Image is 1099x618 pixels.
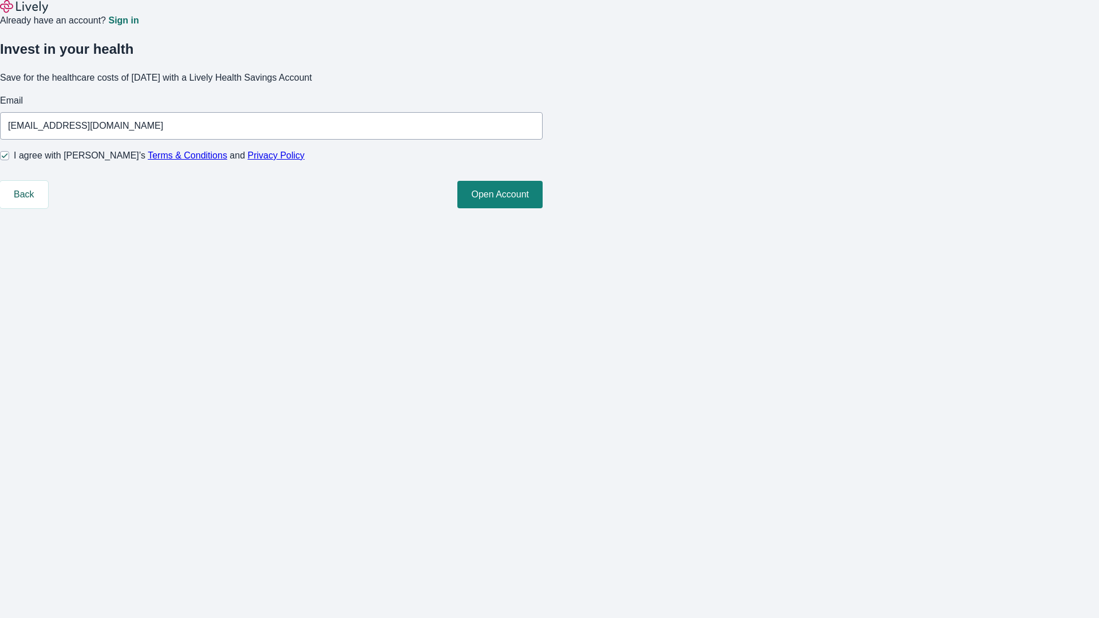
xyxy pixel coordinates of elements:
span: I agree with [PERSON_NAME]’s and [14,149,305,163]
button: Open Account [457,181,543,208]
a: Sign in [108,16,139,25]
a: Privacy Policy [248,150,305,160]
a: Terms & Conditions [148,150,227,160]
